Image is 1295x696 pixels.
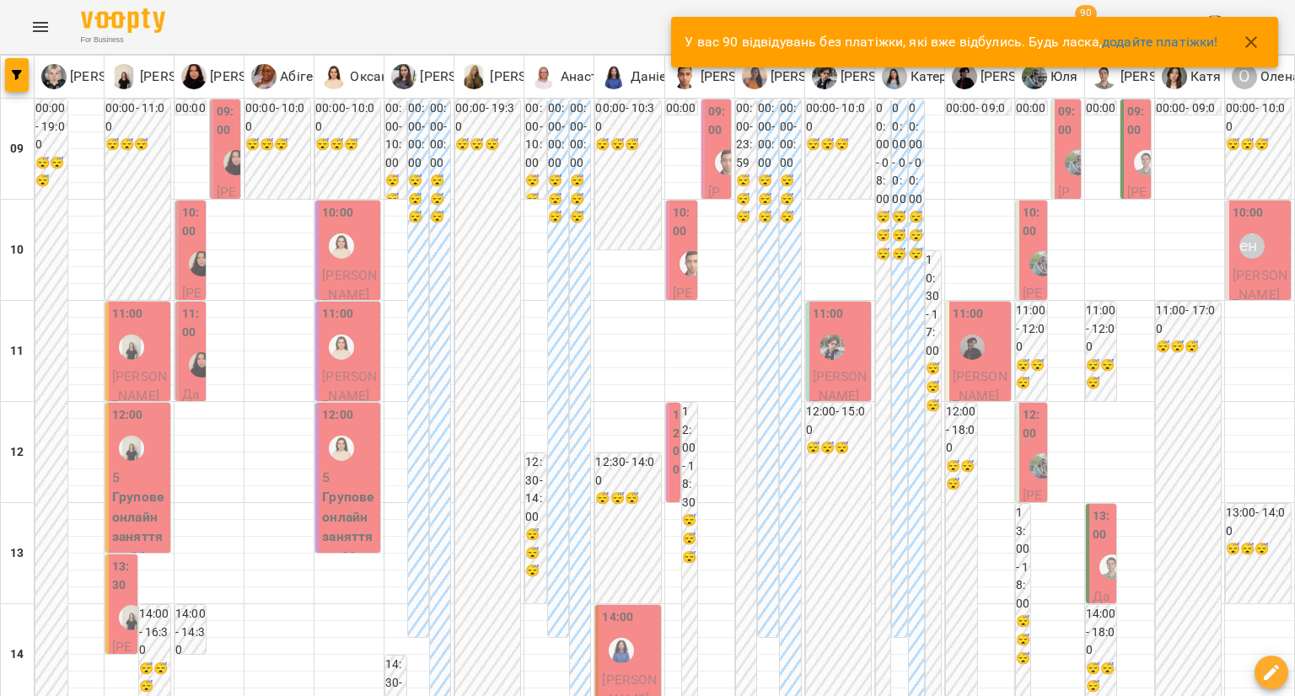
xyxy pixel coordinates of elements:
[953,368,1008,404] span: [PERSON_NAME]
[182,386,202,501] span: Дар'я Шелофаст
[601,64,626,89] img: Д
[946,99,1011,136] h6: 00:00 - 09:00
[758,99,778,172] h6: 00:00 - 00:00
[1226,540,1291,559] h6: 😴😴😴
[959,335,985,360] img: Аліса
[531,64,623,89] div: Анастасія
[926,360,941,415] h6: 😴😴😴
[666,99,697,154] h6: 00:00 - 09:00
[416,67,522,87] p: [PERSON_NAME]
[207,67,312,87] p: [PERSON_NAME]
[277,67,328,87] p: Абігейл
[525,453,545,526] h6: 12:30 - 14:00
[322,468,377,488] p: 5
[385,172,406,227] h6: 😴😴😴
[10,544,24,563] h6: 13
[595,490,660,508] h6: 😴😴😴
[595,136,660,154] h6: 😴😴😴
[1016,356,1047,393] h6: 😴😴😴
[1232,64,1257,89] div: О
[1187,67,1222,87] p: Катя
[1226,136,1291,154] h6: 😴😴😴
[119,335,144,360] img: Жюлі
[715,150,740,175] div: Михайло
[1086,605,1116,660] h6: 14:00 - 18:00
[1029,251,1055,276] img: Юля
[181,64,312,89] a: О [PERSON_NAME]
[525,172,545,227] h6: 😴😴😴
[182,305,202,341] label: 11:00
[1162,64,1222,89] a: К Катя
[408,99,428,172] h6: 00:00 - 00:00
[682,403,697,511] h6: 12:00 - 18:30
[1086,302,1116,356] h6: 11:00 - 12:00
[601,64,681,89] div: Даніела
[812,64,837,89] img: М
[909,208,924,263] h6: 😴😴😴
[1093,507,1113,543] label: 13:00
[1086,660,1116,696] h6: 😴😴😴
[112,487,167,646] p: Групове онлайн заняття по 80 хв рівні А1-В1 (Група 81 A1)
[1023,487,1043,602] span: [PERSON_NAME]
[780,99,800,172] h6: 00:00 - 00:00
[1162,64,1222,89] div: Катя
[137,67,242,87] p: [PERSON_NAME]
[347,67,396,87] p: Оксана
[736,99,756,172] h6: 00:00 - 23:59
[455,136,520,154] h6: 😴😴😴
[525,526,545,581] h6: 😴😴😴
[946,458,978,494] h6: 😴😴😴
[321,64,347,89] img: О
[461,64,592,89] a: М [PERSON_NAME]
[1016,613,1031,667] h6: 😴😴😴
[329,436,354,461] img: Оксана
[315,136,380,154] h6: 😴😴😴
[882,64,907,89] img: К
[322,305,353,324] label: 11:00
[1233,267,1287,303] span: [PERSON_NAME]
[548,172,568,227] h6: 😴😴😴
[430,99,450,172] h6: 00:00 - 00:00
[1058,184,1076,319] span: [PERSON_NAME]
[112,305,143,324] label: 11:00
[245,99,310,136] h6: 00:00 - 10:00
[315,99,380,136] h6: 00:00 - 10:00
[391,64,416,89] img: Ю
[806,439,871,458] h6: 😴😴😴
[595,453,660,490] h6: 12:30 - 14:00
[1233,204,1264,222] label: 10:00
[1226,99,1291,136] h6: 00:00 - 10:00
[1022,64,1078,89] a: Ю Юля
[322,204,353,222] label: 10:00
[41,64,172,89] div: Єлизавета
[329,233,354,259] img: Оксана
[1016,504,1031,613] h6: 13:00 - 18:00
[1016,302,1047,356] h6: 11:00 - 12:00
[531,64,623,89] a: А Анастасія
[570,172,590,227] h6: 😴😴😴
[525,99,545,172] h6: 00:00 - 10:00
[601,64,681,89] a: Д Даніела
[111,64,137,89] img: Ж
[10,241,24,260] h6: 10
[609,638,634,663] img: Даніела
[685,32,1217,52] p: У вас 90 відвідувань без платіжки, які вже відбулись. Будь ласка,
[595,99,660,136] h6: 00:00 - 10:30
[819,335,845,360] img: Микита
[105,136,170,154] h6: 😴😴😴
[322,487,377,646] p: Групове онлайн заняття по 80 хв рівні А1-В1 (Група 14 А1)
[556,67,623,87] p: Анастасія
[181,64,312,89] div: Олександра
[1065,150,1090,175] img: Юля
[329,335,354,360] img: Оксана
[111,64,242,89] div: Жюлі
[322,368,377,404] span: [PERSON_NAME]
[112,406,143,425] label: 12:00
[953,305,984,324] label: 11:00
[682,511,697,566] h6: 😴😴😴
[35,154,67,190] h6: 😴😴😴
